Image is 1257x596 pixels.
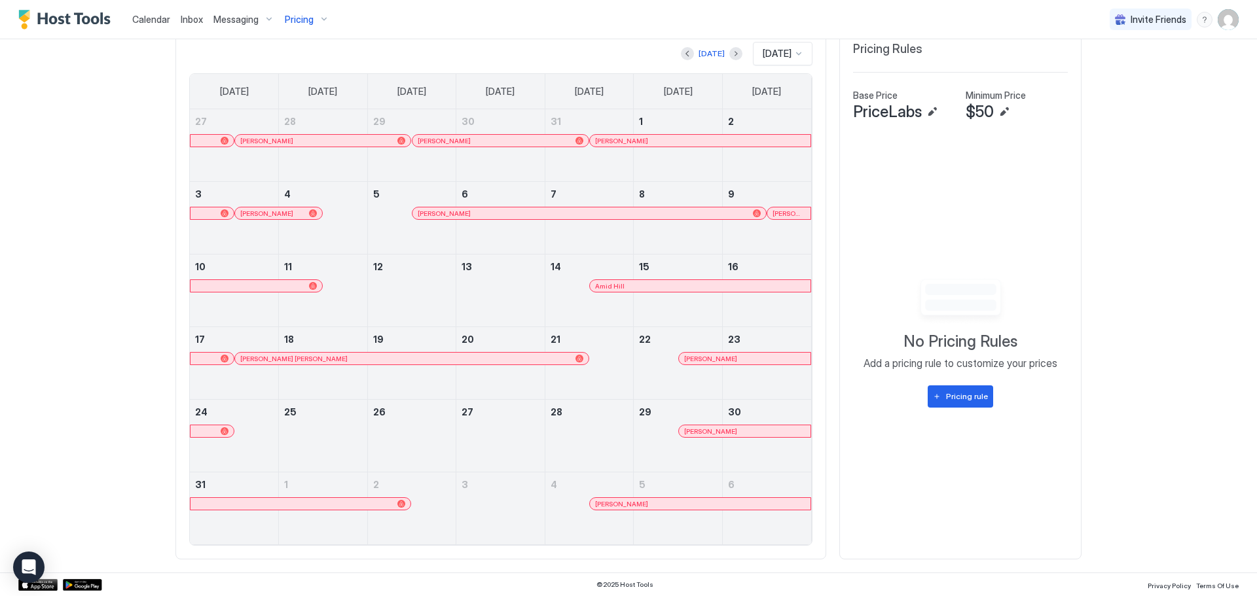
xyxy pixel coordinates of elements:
a: August 16, 2025 [723,254,811,279]
span: 3 [195,188,202,200]
td: July 28, 2025 [279,109,368,182]
a: August 3, 2025 [190,182,278,206]
td: August 22, 2025 [634,327,723,400]
span: Invite Friends [1131,14,1186,26]
td: August 8, 2025 [634,182,723,254]
a: Monday [295,74,350,109]
td: August 12, 2025 [367,254,456,327]
a: Saturday [739,74,794,109]
span: 18 [284,334,294,345]
span: 29 [373,116,386,127]
span: Minimum Price [966,90,1026,101]
td: August 27, 2025 [456,400,545,472]
a: August 11, 2025 [279,254,367,279]
div: Open Intercom Messenger [13,552,45,583]
td: August 13, 2025 [456,254,545,327]
a: July 28, 2025 [279,109,367,133]
span: 9 [728,188,735,200]
a: Tuesday [384,74,439,109]
span: 4 [284,188,291,200]
td: August 3, 2025 [190,182,279,254]
div: [PERSON_NAME] [PERSON_NAME] [240,355,583,363]
a: Sunday [207,74,262,109]
span: Pricing Rules [853,42,922,57]
td: July 29, 2025 [367,109,456,182]
span: [PERSON_NAME] [PERSON_NAME] [240,355,348,363]
span: 31 [551,116,561,127]
span: No Pricing Rules [903,332,1017,351]
a: August 8, 2025 [634,182,722,206]
td: August 16, 2025 [722,254,811,327]
a: August 31, 2025 [190,472,278,497]
div: App Store [18,579,58,591]
td: August 24, 2025 [190,400,279,472]
span: 20 [462,334,474,345]
a: Wednesday [473,74,528,109]
a: August 21, 2025 [545,327,634,351]
span: Privacy Policy [1148,582,1191,589]
a: August 15, 2025 [634,254,722,279]
a: Host Tools Logo [18,10,117,29]
td: September 2, 2025 [367,472,456,545]
span: Base Price [853,90,898,101]
a: August 12, 2025 [368,254,456,279]
td: August 28, 2025 [545,400,634,472]
span: 6 [462,188,468,200]
a: September 4, 2025 [545,472,634,497]
span: [DATE] [486,86,515,97]
div: [PERSON_NAME] [595,500,805,508]
span: [PERSON_NAME] [684,355,737,363]
span: 15 [639,261,649,272]
td: August 29, 2025 [634,400,723,472]
span: [PERSON_NAME] [240,137,293,145]
div: Amid Hill [595,282,805,290]
span: [PERSON_NAME] [595,137,648,145]
span: [PERSON_NAME] [595,500,648,508]
span: Add a pricing rule to customize your prices [864,357,1057,370]
a: September 3, 2025 [456,472,545,497]
a: July 27, 2025 [190,109,278,133]
td: August 4, 2025 [279,182,368,254]
span: 26 [373,406,386,417]
div: [DATE] [699,48,725,60]
button: Next month [729,47,742,60]
a: Inbox [181,12,203,26]
span: PriceLabs [853,102,922,122]
span: 8 [639,188,645,200]
td: August 17, 2025 [190,327,279,400]
div: [PERSON_NAME] [595,137,805,145]
div: [PERSON_NAME] [240,137,406,145]
a: Calendar [132,12,170,26]
span: [PERSON_NAME] [684,427,737,436]
a: August 25, 2025 [279,400,367,424]
span: 27 [195,116,207,127]
td: August 25, 2025 [279,400,368,472]
td: August 2, 2025 [722,109,811,182]
a: Terms Of Use [1196,578,1239,591]
a: August 4, 2025 [279,182,367,206]
td: August 19, 2025 [367,327,456,400]
span: 1 [284,479,288,490]
a: August 6, 2025 [456,182,545,206]
button: [DATE] [697,46,727,61]
span: Amid Hill [595,282,625,290]
span: 27 [462,406,473,417]
a: Google Play Store [63,579,102,591]
div: [PERSON_NAME] [240,209,317,218]
div: Pricing rule [946,391,988,402]
span: [PERSON_NAME] [418,209,471,218]
div: [PERSON_NAME] [418,137,583,145]
a: August 5, 2025 [368,182,456,206]
span: [PERSON_NAME] [773,209,805,218]
span: 10 [195,261,206,272]
span: 5 [373,188,380,200]
span: $50 [966,102,994,122]
a: August 10, 2025 [190,254,278,279]
a: August 20, 2025 [456,327,545,351]
span: 13 [462,261,472,272]
span: 28 [551,406,562,417]
span: 14 [551,261,561,272]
